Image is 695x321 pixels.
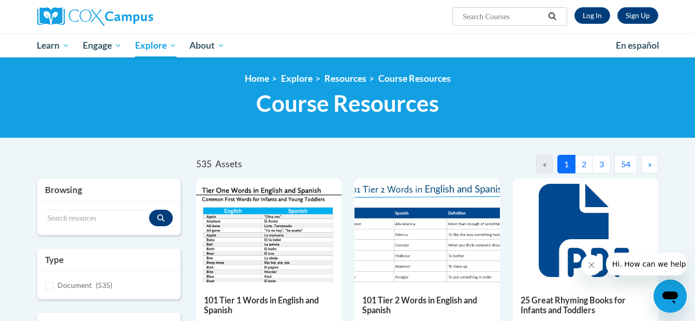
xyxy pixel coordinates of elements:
span: » [648,159,652,169]
a: Learn [31,34,77,57]
h5: 101 Tier 2 Words in English and Spanish [362,295,492,315]
span: Course Resources [256,90,439,117]
a: About [183,34,231,57]
div: Main menu [22,34,674,57]
a: Home [245,73,269,84]
a: En español [609,35,666,56]
img: 836e94b2-264a-47ae-9840-fb2574307f3b.pdf [354,179,500,282]
iframe: Button to launch messaging window [654,280,687,313]
span: En español [616,40,659,51]
h5: 101 Tier 1 Words in English and Spanish [204,295,334,315]
span: (535) [96,281,112,289]
span: Engage [83,39,122,52]
img: d35314be-4b7e-462d-8f95-b17e3d3bb747.pdf [196,179,342,282]
a: Explore [128,34,183,57]
a: Register [617,7,658,24]
a: Course Resources [378,73,451,84]
button: 1 [557,155,575,173]
a: Engage [76,34,128,57]
button: Search [544,10,560,23]
button: 2 [575,155,593,173]
a: Resources [324,73,366,84]
span: Hi. How can we help? [6,7,84,16]
input: Search Courses [462,10,544,23]
nav: Pagination Navigation [427,155,658,173]
button: 3 [593,155,611,173]
h3: Type [45,254,173,266]
a: Cox Campus [37,7,234,26]
input: Search resources [45,210,150,227]
button: 54 [614,155,637,173]
h5: 25 Great Rhyming Books for Infants and Toddlers [521,295,650,315]
span: Explore [135,39,176,52]
iframe: Message from company [606,253,687,275]
span: About [189,39,225,52]
a: Explore [281,73,313,84]
span: 535 [196,158,212,169]
span: Assets [215,158,242,169]
span: Document [57,281,92,289]
button: Search resources [149,210,173,226]
button: Next [641,155,658,173]
img: Cox Campus [37,7,153,26]
h3: Browsing [45,184,173,196]
iframe: Close message [581,255,602,275]
a: Log In [574,7,610,24]
span: Learn [37,39,69,52]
